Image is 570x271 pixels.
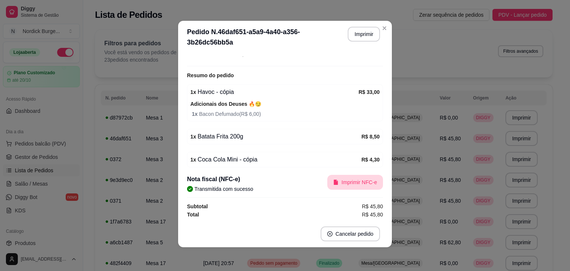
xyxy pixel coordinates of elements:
[190,132,361,141] div: Batata Frita 200g
[190,89,196,95] strong: 1 x
[333,180,338,185] span: file
[358,89,380,95] strong: R$ 33,00
[362,202,383,210] span: R$ 45,80
[362,210,383,219] span: R$ 45,80
[194,185,253,193] p: Transmitida com sucesso
[192,111,199,117] strong: 1 x
[190,88,358,97] div: Havoc - cópia
[187,212,199,218] strong: Total
[187,72,234,78] strong: Resumo do pedido
[190,157,196,163] strong: 1 x
[192,110,380,118] span: Bacon Defumado ( R$ 6,00 )
[327,175,383,190] button: fileImprimir NFC-e
[190,134,196,140] strong: 1 x
[327,231,332,236] span: close-circle
[348,27,380,42] button: Imprimir
[361,157,380,163] strong: R$ 4,30
[187,203,208,209] strong: Subtotal
[379,22,390,34] button: Close
[190,155,361,164] div: Coca Cola Mini - cópia
[187,175,253,184] p: Nota fiscal (NFC-e)
[321,226,380,241] button: close-circleCancelar pedido
[187,27,342,48] h3: Pedido N. 46daf651-a5a9-4a40-a356-3b26dc56bb5a
[190,101,261,107] strong: Adicionais dos Deuses 🔥😏
[361,134,380,140] strong: R$ 8,50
